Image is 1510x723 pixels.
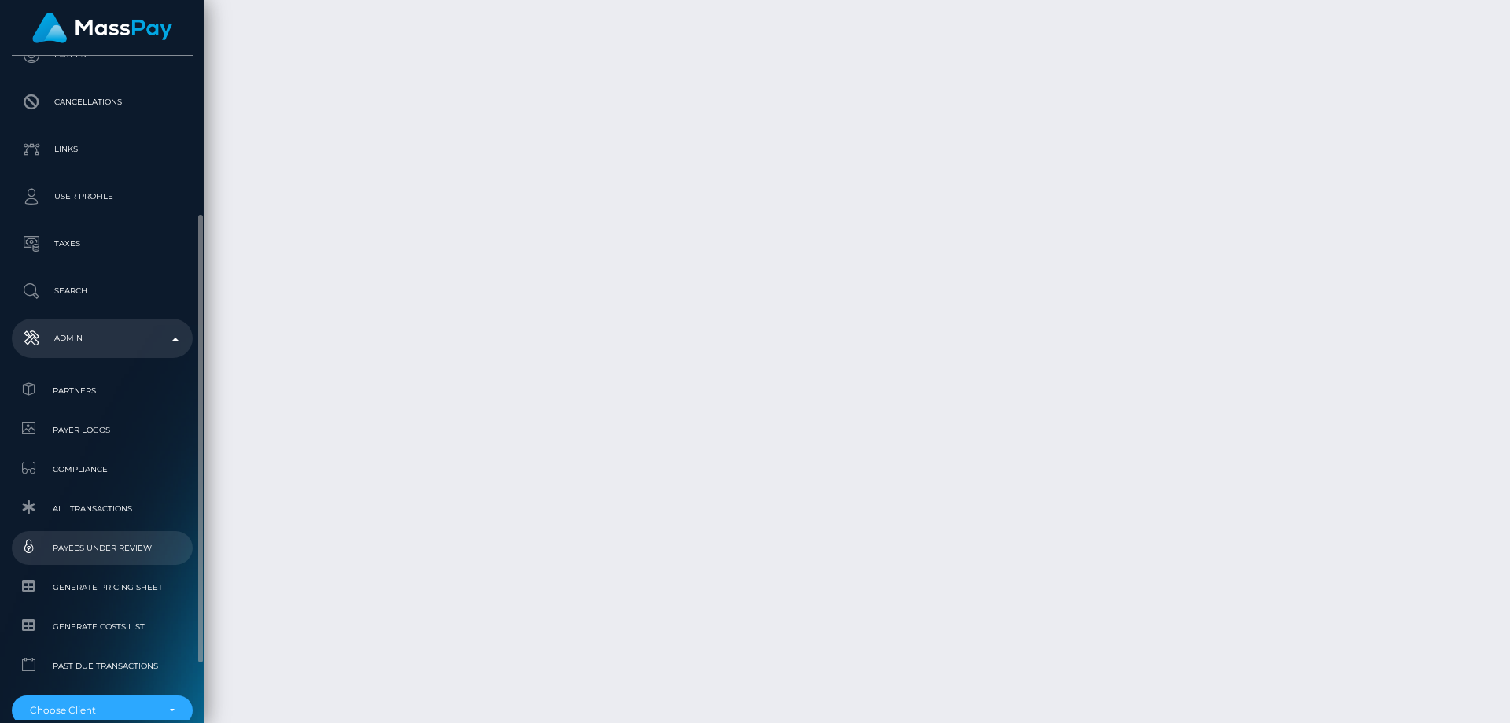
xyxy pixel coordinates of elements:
a: Payees under Review [12,531,193,565]
p: User Profile [18,185,186,208]
a: Payer Logos [12,413,193,447]
a: Taxes [12,224,193,264]
a: Search [12,271,193,311]
span: Past Due Transactions [18,657,186,675]
img: MassPay Logo [32,13,172,43]
a: User Profile [12,177,193,216]
a: Past Due Transactions [12,649,193,683]
span: All Transactions [18,500,186,518]
span: Payer Logos [18,421,186,439]
a: Cancellations [12,83,193,122]
span: Partners [18,382,186,400]
p: Links [18,138,186,161]
p: Admin [18,326,186,350]
a: Partners [12,374,193,408]
span: Generate Costs List [18,618,186,636]
a: Admin [12,319,193,358]
span: Payees under Review [18,539,186,557]
a: Links [12,130,193,169]
span: Compliance [18,460,186,478]
div: Choose Client [30,704,157,717]
p: Cancellations [18,90,186,114]
p: Taxes [18,232,186,256]
span: Generate Pricing Sheet [18,578,186,596]
p: Search [18,279,186,303]
a: All Transactions [12,492,193,526]
a: Generate Costs List [12,610,193,644]
a: Compliance [12,452,193,486]
a: Generate Pricing Sheet [12,570,193,604]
